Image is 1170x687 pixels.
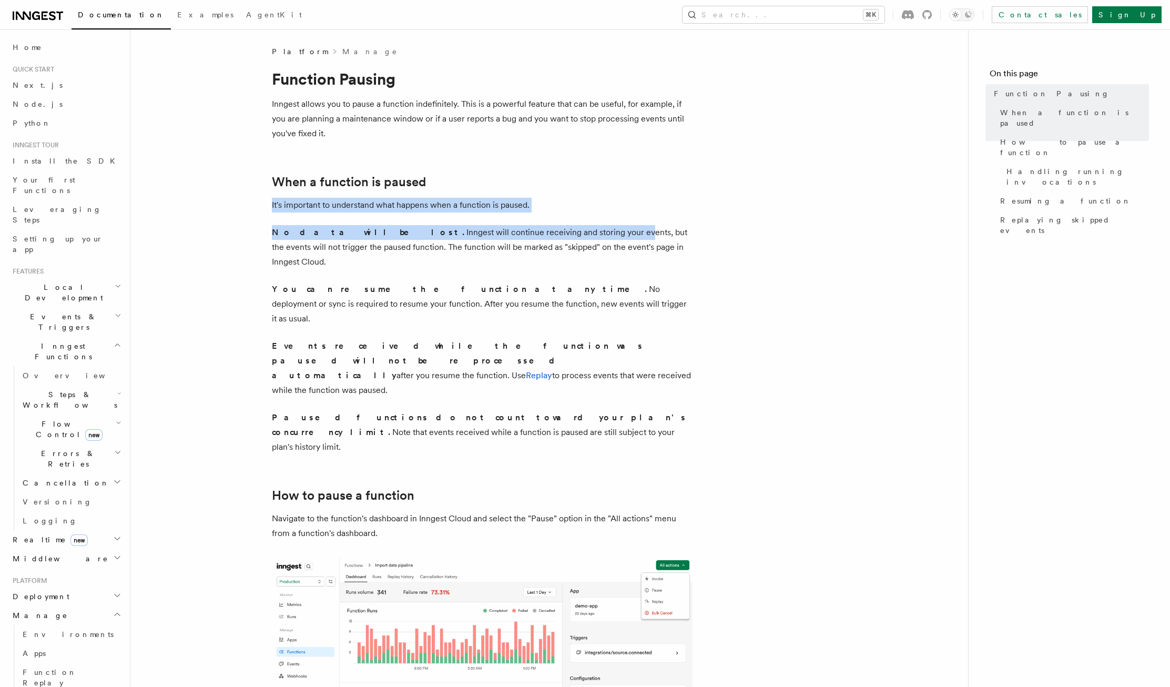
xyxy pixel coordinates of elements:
[272,339,693,398] p: after you resume the function. Use to process events that were received while the function was pa...
[272,511,693,541] p: Navigate to the function's dashboard in Inngest Cloud and select the "Pause" option in the "All a...
[18,448,114,469] span: Errors & Retries
[13,100,63,108] span: Node.js
[177,11,233,19] span: Examples
[863,9,878,20] kbd: ⌘K
[8,76,124,95] a: Next.js
[18,415,124,444] button: Flow Controlnew
[8,341,114,362] span: Inngest Functions
[996,103,1149,133] a: When a function is paused
[23,498,92,506] span: Versioning
[23,649,46,658] span: Apps
[13,205,101,224] span: Leveraging Steps
[18,644,124,663] a: Apps
[72,3,171,29] a: Documentation
[8,577,47,585] span: Platform
[246,11,302,19] span: AgentKit
[272,225,693,269] p: Inngest will continue receiving and storing your events, but the events will not trigger the paus...
[85,429,103,441] span: new
[18,366,124,385] a: Overview
[23,668,77,687] span: Function Replay
[990,67,1149,84] h4: On this page
[272,488,414,503] a: How to pause a function
[8,114,124,133] a: Python
[13,157,121,165] span: Install the SDK
[23,517,77,525] span: Logging
[8,38,124,57] a: Home
[8,200,124,229] a: Leveraging Steps
[8,311,115,332] span: Events & Triggers
[13,119,51,127] span: Python
[272,284,649,294] strong: You can resume the function at any time.
[8,229,124,259] a: Setting up your app
[18,389,117,410] span: Steps & Workflows
[8,307,124,337] button: Events & Triggers
[23,371,131,380] span: Overview
[8,610,68,621] span: Manage
[8,606,124,625] button: Manage
[18,444,124,473] button: Errors & Retries
[13,42,42,53] span: Home
[1000,196,1131,206] span: Resuming a function
[13,81,63,89] span: Next.js
[18,625,124,644] a: Environments
[272,282,693,326] p: No deployment or sync is required to resume your function. After you resume the function, new eve...
[18,419,116,440] span: Flow Control
[1092,6,1162,23] a: Sign Up
[990,84,1149,103] a: Function Pausing
[992,6,1088,23] a: Contact sales
[18,385,124,415] button: Steps & Workflows
[70,534,88,546] span: new
[683,6,884,23] button: Search...⌘K
[272,227,466,237] strong: No data will be lost.
[8,282,115,303] span: Local Development
[8,278,124,307] button: Local Development
[18,473,124,492] button: Cancellation
[8,587,124,606] button: Deployment
[8,141,59,149] span: Inngest tour
[8,170,124,200] a: Your first Functions
[18,478,109,488] span: Cancellation
[8,267,44,276] span: Features
[272,412,687,437] strong: Paused functions do not count toward your plan's concurrency limit.
[8,534,88,545] span: Realtime
[949,8,974,21] button: Toggle dark mode
[8,530,124,549] button: Realtimenew
[272,198,693,213] p: It's important to understand what happens when a function is paused.
[272,410,693,454] p: Note that events received while a function is paused are still subject to your plan's history limit.
[342,46,398,57] a: Manage
[1006,166,1149,187] span: Handling running invocations
[8,591,69,602] span: Deployment
[240,3,308,28] a: AgentKit
[78,11,165,19] span: Documentation
[994,88,1110,99] span: Function Pausing
[996,210,1149,240] a: Replaying skipped events
[1000,137,1149,158] span: How to pause a function
[13,176,75,195] span: Your first Functions
[23,630,114,639] span: Environments
[171,3,240,28] a: Examples
[8,549,124,568] button: Middleware
[996,133,1149,162] a: How to pause a function
[8,151,124,170] a: Install the SDK
[1000,107,1149,128] span: When a function is paused
[996,191,1149,210] a: Resuming a function
[8,366,124,530] div: Inngest Functions
[8,95,124,114] a: Node.js
[18,492,124,511] a: Versioning
[8,337,124,366] button: Inngest Functions
[18,511,124,530] a: Logging
[272,175,426,189] a: When a function is paused
[272,341,644,380] strong: Events received while the function was paused will not be reprocessed automatically
[272,97,693,141] p: Inngest allows you to pause a function indefinitely. This is a powerful feature that can be usefu...
[272,46,328,57] span: Platform
[1000,215,1149,236] span: Replaying skipped events
[1002,162,1149,191] a: Handling running invocations
[8,65,54,74] span: Quick start
[8,553,108,564] span: Middleware
[526,370,552,380] a: Replay
[13,235,103,254] span: Setting up your app
[272,69,693,88] h1: Function Pausing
